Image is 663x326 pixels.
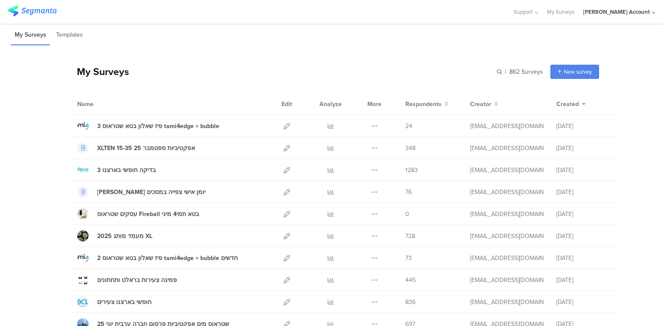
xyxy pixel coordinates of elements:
span: Creator [470,100,491,109]
a: 3 פיז שאלון בטא שטראוס tami4edge + bubble [77,120,219,132]
a: XLTEN 15-35 אפקטיביות ספטמבר 25 [77,142,195,154]
div: odelya@ifocus-r.com [470,232,543,241]
button: Created [556,100,586,109]
div: 2 פיז שאלון בטא שטראוס tami4edge + bubble חדשים [97,254,238,263]
div: עסקים שטראוס Fireball בטא תמי4 מיני [97,210,199,219]
div: odelya@ifocus-r.com [470,298,543,307]
a: פמינה צעירות בראלט ותחתונים [77,274,177,285]
li: Templates [52,25,87,45]
div: שמיר שאלון יומן אישי צפייה במסכים [97,188,205,197]
a: [PERSON_NAME] יומן אישי צפייה במסכים [77,186,205,197]
div: Edit [278,93,296,115]
div: פמינה צעירות בראלט ותחתונים [97,276,177,285]
div: [DATE] [556,188,608,197]
li: My Surveys [11,25,50,45]
div: [DATE] [556,232,608,241]
div: odelya@ifocus-r.com [470,254,543,263]
div: odelya@ifocus-r.com [470,122,543,131]
div: [DATE] [556,298,608,307]
span: 862 Surveys [509,67,543,76]
span: New survey [564,68,592,76]
a: 2025 מעמד מותג XL [77,230,152,241]
img: segmanta logo [8,6,57,16]
div: חופשי בארצנו צעירים [97,298,152,307]
div: [PERSON_NAME] Account [583,8,650,16]
div: [DATE] [556,144,608,153]
span: 348 [405,144,416,153]
a: חופשי בארצנו צעירים [77,296,152,307]
span: 0 [405,210,409,219]
div: 3 בדיקה חופשי בארצנו [97,166,156,175]
span: 836 [405,298,416,307]
div: XLTEN 15-35 אפקטיביות ספטמבר 25 [97,144,195,153]
div: My Surveys [68,64,129,79]
a: 3 בדיקה חופשי בארצנו [77,164,156,176]
span: Created [556,100,579,109]
span: 1283 [405,166,418,175]
span: 76 [405,188,412,197]
div: odelya@ifocus-r.com [470,210,543,219]
div: [DATE] [556,122,608,131]
div: [DATE] [556,210,608,219]
span: 24 [405,122,412,131]
button: Creator [470,100,498,109]
div: Analyze [318,93,344,115]
div: 3 פיז שאלון בטא שטראוס tami4edge + bubble [97,122,219,131]
div: [DATE] [556,166,608,175]
span: 73 [405,254,412,263]
div: odelya@ifocus-r.com [470,188,543,197]
div: odelya@ifocus-r.com [470,144,543,153]
button: Respondents [405,100,448,109]
span: | [504,67,508,76]
a: 2 פיז שאלון בטא שטראוס tami4edge + bubble חדשים [77,252,238,263]
div: 2025 מעמד מותג XL [97,232,152,241]
a: עסקים שטראוס Fireball בטא תמי4 מיני [77,208,199,219]
div: [DATE] [556,254,608,263]
span: 728 [405,232,415,241]
div: odelya@ifocus-r.com [470,276,543,285]
span: Respondents [405,100,442,109]
span: 445 [405,276,416,285]
div: odelya@ifocus-r.com [470,166,543,175]
div: [DATE] [556,276,608,285]
div: More [365,93,384,115]
span: Support [514,8,533,16]
div: Name [77,100,129,109]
